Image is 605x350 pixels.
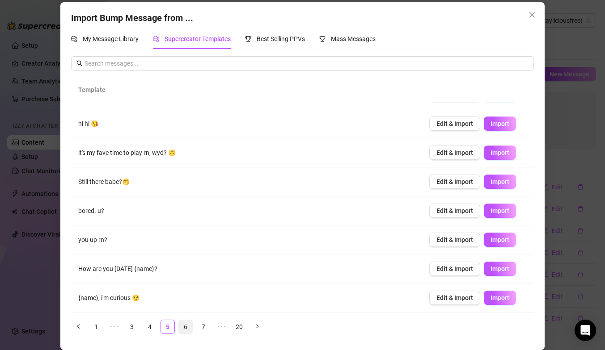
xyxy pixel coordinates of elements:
span: Edit & Import [436,149,473,156]
td: you up rn? [71,225,422,254]
button: Edit & Import [429,204,480,218]
button: Import [484,204,516,218]
li: 6 [178,320,193,334]
div: Open Intercom Messenger [575,320,596,341]
span: close [529,11,536,18]
td: it's my fave time to play rn, wyd? 🙃 [71,138,422,167]
button: Edit & Import [429,262,480,276]
li: 1 [89,320,103,334]
a: 3 [125,320,139,333]
input: Search messages... [85,58,528,68]
li: Previous Page [71,320,85,334]
button: Edit & Import [429,175,480,189]
span: Import [491,149,509,156]
a: 7 [197,320,210,333]
span: Edit & Import [436,236,473,243]
li: Next 5 Pages [214,320,228,334]
span: left [76,324,81,329]
button: Edit & Import [429,291,480,305]
span: trophy [245,36,251,42]
span: Import [491,294,509,301]
span: Import Bump Message from ... [71,12,193,23]
td: hi hi 😘 [71,109,422,138]
span: Edit & Import [436,265,473,272]
li: 7 [196,320,211,334]
a: 6 [179,320,192,333]
span: comment [153,36,159,42]
li: 3 [125,320,139,334]
a: 1 [89,320,103,333]
span: Import [491,265,509,272]
span: Edit & Import [436,120,473,127]
button: left [71,320,85,334]
li: Next Page [250,320,264,334]
span: Edit & Import [436,294,473,301]
span: Import [491,178,509,185]
button: Close [525,8,539,22]
span: My Message Library [83,35,139,42]
span: search [76,60,83,67]
td: bored. u? [71,196,422,225]
span: Supercreator Templates [165,35,231,42]
button: Edit & Import [429,233,480,247]
span: trophy [319,36,326,42]
button: Edit & Import [429,146,480,160]
td: How are you [DATE] {name}? [71,254,422,283]
span: Edit & Import [436,207,473,214]
button: Import [484,146,516,160]
button: right [250,320,264,334]
span: Import [491,120,509,127]
li: 4 [143,320,157,334]
button: Import [484,175,516,189]
button: Import [484,233,516,247]
span: ••• [107,320,121,334]
span: Close [525,11,539,18]
a: 20 [233,320,246,333]
th: Template [71,78,422,102]
li: 20 [232,320,246,334]
td: {name}, i'm curious 😏 [71,283,422,312]
span: Import [491,236,509,243]
li: Previous 5 Pages [107,320,121,334]
span: Mass Messages [331,35,376,42]
a: 5 [161,320,174,333]
span: Best Selling PPVs [257,35,305,42]
span: ••• [214,320,228,334]
li: 5 [161,320,175,334]
a: 4 [143,320,157,333]
span: right [254,324,260,329]
button: Import [484,262,516,276]
button: Import [484,291,516,305]
span: Edit & Import [436,178,473,185]
button: Import [484,117,516,131]
td: Still there babe?🤭 [71,167,422,196]
span: comment [71,36,77,42]
span: Import [491,207,509,214]
button: Edit & Import [429,117,480,131]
